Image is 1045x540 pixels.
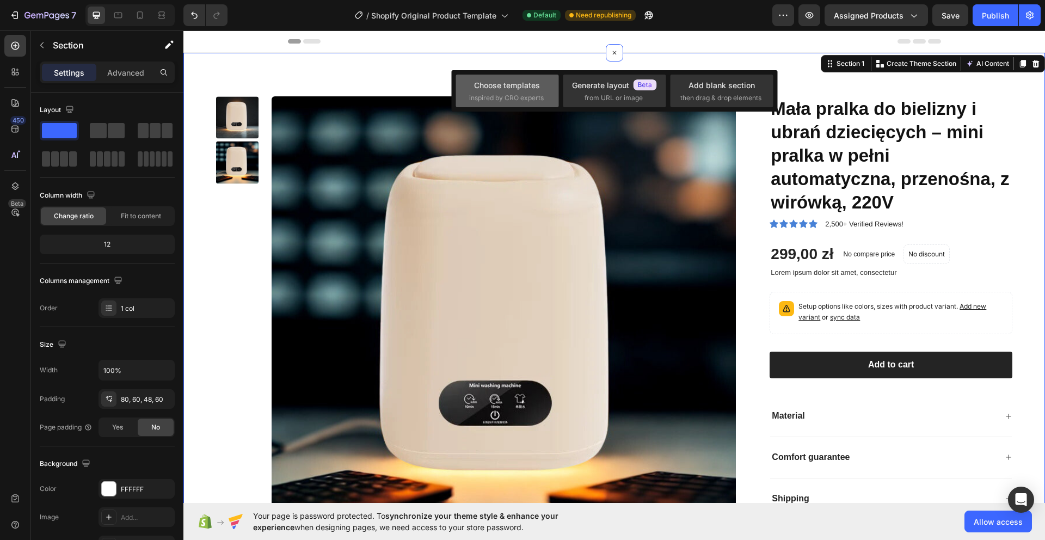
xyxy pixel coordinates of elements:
[366,10,369,21] span: /
[725,219,761,229] p: No discount
[40,365,58,375] div: Width
[825,4,928,26] button: Assigned Products
[1008,487,1034,513] div: Open Intercom Messenger
[982,10,1009,21] div: Publish
[474,79,540,91] div: Choose templates
[615,271,820,292] p: Setup options like colors, sizes with product variant.
[4,4,81,26] button: 7
[40,103,76,118] div: Layout
[586,66,829,185] h1: Mała pralka do bielizny i ubrań dziecięcych – mini pralka w pełni automatyczna, przenośna, z wiró...
[586,213,651,235] div: 299,00 zł
[183,30,1045,503] iframe: Design area
[121,484,172,494] div: FFFFFF
[964,511,1032,532] button: Allow access
[54,211,94,221] span: Change ratio
[112,422,123,432] span: Yes
[121,395,172,404] div: 80, 60, 48, 60
[780,27,828,40] button: AI Content
[151,422,160,432] span: No
[54,67,84,78] p: Settings
[40,457,93,471] div: Background
[533,10,556,20] span: Default
[53,39,142,52] p: Section
[253,511,558,532] span: synchronize your theme style & enhance your experience
[42,237,173,252] div: 12
[40,274,125,289] div: Columns management
[685,329,730,340] div: Add to cart
[680,93,761,103] span: then drag & drop elements
[587,238,828,247] p: Lorem ipsum dolor sit amet, consectetur
[651,28,683,38] div: Section 1
[40,394,65,404] div: Padding
[576,10,631,20] span: Need republishing
[40,512,59,522] div: Image
[588,421,666,433] p: Comfort guarantee
[8,199,26,208] div: Beta
[585,93,643,103] span: from URL or image
[932,4,968,26] button: Save
[40,422,93,432] div: Page padding
[588,380,621,391] p: Material
[689,79,755,91] div: Add blank section
[642,188,720,199] p: 2,500+ Verified Reviews!
[637,283,677,291] span: or
[660,220,712,227] p: No compare price
[121,211,161,221] span: Fit to content
[40,303,58,313] div: Order
[71,9,76,22] p: 7
[10,116,26,125] div: 450
[703,28,773,38] p: Create Theme Section
[588,463,625,474] p: Shipping
[121,304,172,314] div: 1 col
[586,321,829,348] button: Add to cart
[834,10,903,21] span: Assigned Products
[40,188,97,203] div: Column width
[371,10,496,21] span: Shopify Original Product Template
[647,283,677,291] span: sync data
[469,93,544,103] span: inspired by CRO experts
[973,4,1018,26] button: Publish
[121,513,172,523] div: Add...
[974,516,1023,527] span: Allow access
[99,360,174,380] input: Auto
[40,337,69,352] div: Size
[107,67,144,78] p: Advanced
[572,79,657,91] div: Generate layout
[183,4,228,26] div: Undo/Redo
[253,510,601,533] span: Your page is password protected. To when designing pages, we need access to your store password.
[942,11,960,20] span: Save
[40,484,57,494] div: Color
